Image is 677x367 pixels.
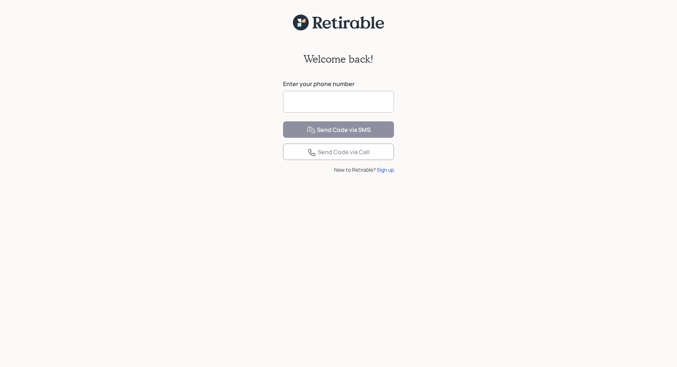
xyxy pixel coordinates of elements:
[283,144,394,160] button: Send Code via Call
[303,53,374,65] h2: Welcome back!
[283,166,394,173] div: New to Retirable?
[307,126,371,134] div: Send Code via SMS
[283,80,394,88] label: Enter your phone number
[283,121,394,138] button: Send Code via SMS
[307,148,370,157] div: Send Code via Call
[377,166,394,173] div: Sign up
